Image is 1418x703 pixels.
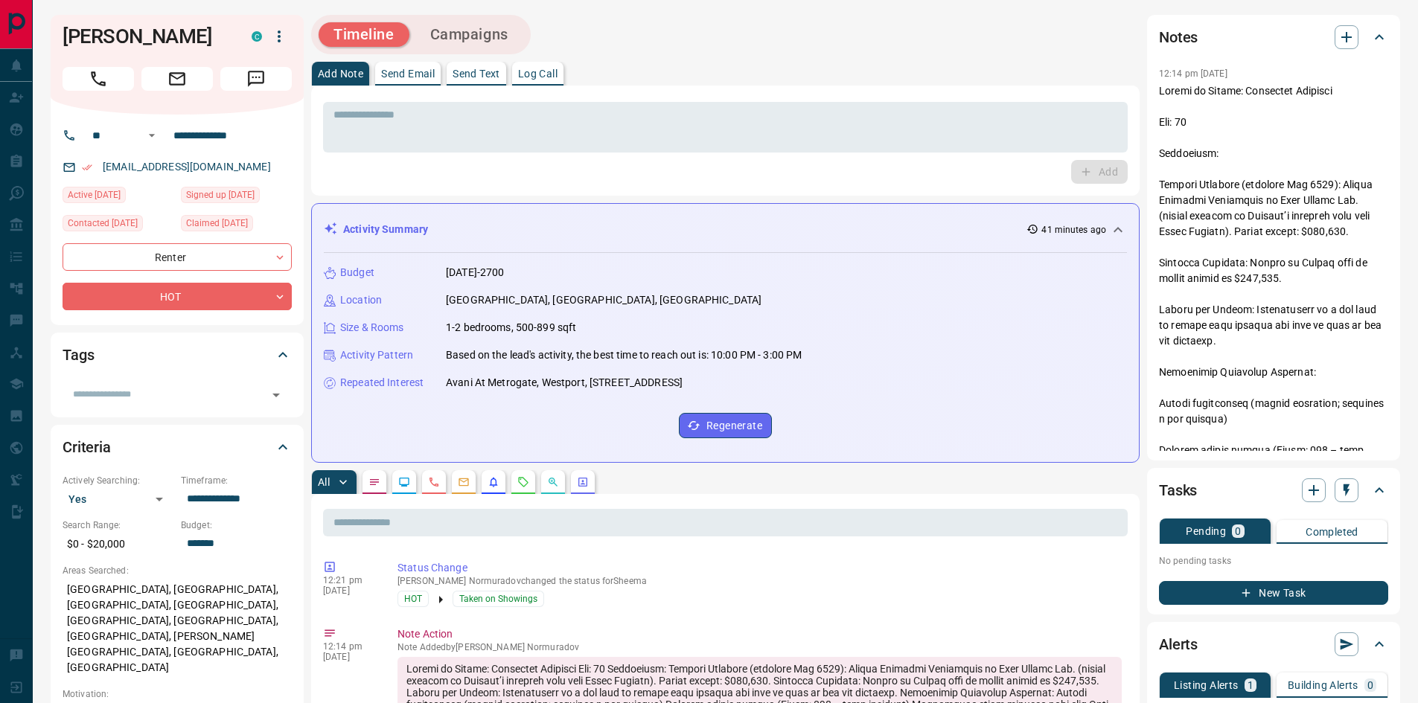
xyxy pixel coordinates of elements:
[1159,25,1198,49] h2: Notes
[318,68,363,79] p: Add Note
[68,216,138,231] span: Contacted [DATE]
[181,519,292,532] p: Budget:
[324,216,1127,243] div: Activity Summary41 minutes ago
[186,187,255,202] span: Signed up [DATE]
[1159,478,1197,502] h2: Tasks
[446,347,802,363] p: Based on the lead's activity, the best time to reach out is: 10:00 PM - 3:00 PM
[547,476,559,488] svg: Opportunities
[63,487,173,511] div: Yes
[1159,581,1388,605] button: New Task
[143,126,161,144] button: Open
[404,591,422,606] span: HOT
[459,591,537,606] span: Taken on Showings
[397,576,1122,586] p: [PERSON_NAME] Normuradov changed the status for Sheema
[63,519,173,532] p: Search Range:
[446,320,576,336] p: 1-2 bedrooms, 500-899 sqft
[340,320,404,336] p: Size & Rooms
[1248,680,1253,690] p: 1
[340,292,382,308] p: Location
[1367,680,1373,690] p: 0
[1159,68,1227,79] p: 12:14 pm [DATE]
[181,474,292,487] p: Timeframe:
[1159,472,1388,508] div: Tasks
[323,652,375,662] p: [DATE]
[458,476,470,488] svg: Emails
[323,575,375,585] p: 12:21 pm
[397,560,1122,576] p: Status Change
[1159,632,1198,656] h2: Alerts
[318,477,330,487] p: All
[1041,223,1106,237] p: 41 minutes ago
[1159,19,1388,55] div: Notes
[1235,526,1241,536] p: 0
[1159,550,1388,572] p: No pending tasks
[453,68,500,79] p: Send Text
[340,375,424,391] p: Repeated Interest
[82,162,92,173] svg: Email Verified
[1174,680,1239,690] p: Listing Alerts
[63,687,292,701] p: Motivation:
[63,577,292,680] p: [GEOGRAPHIC_DATA], [GEOGRAPHIC_DATA], [GEOGRAPHIC_DATA], [GEOGRAPHIC_DATA], [GEOGRAPHIC_DATA], [G...
[63,337,292,373] div: Tags
[63,243,292,271] div: Renter
[186,216,248,231] span: Claimed [DATE]
[266,385,287,405] button: Open
[397,642,1122,652] p: Note Added by [PERSON_NAME] Normuradov
[63,25,229,48] h1: [PERSON_NAME]
[252,31,262,42] div: condos.ca
[181,215,292,236] div: Thu Mar 20 2025
[679,413,772,438] button: Regenerate
[340,347,413,363] p: Activity Pattern
[397,626,1122,642] p: Note Action
[63,215,173,236] div: Fri Jul 25 2025
[381,68,435,79] p: Send Email
[323,585,375,596] p: [DATE]
[518,68,558,79] p: Log Call
[323,641,375,652] p: 12:14 pm
[220,67,292,91] span: Message
[63,283,292,310] div: HOT
[488,476,499,488] svg: Listing Alerts
[68,187,121,202] span: Active [DATE]
[103,161,271,173] a: [EMAIL_ADDRESS][DOMAIN_NAME]
[319,22,409,47] button: Timeline
[63,435,111,459] h2: Criteria
[577,476,589,488] svg: Agent Actions
[141,67,213,91] span: Email
[428,476,440,488] svg: Calls
[63,343,94,367] h2: Tags
[63,429,292,465] div: Criteria
[63,67,134,91] span: Call
[1306,527,1358,537] p: Completed
[63,187,173,208] div: Wed Aug 13 2025
[446,292,761,308] p: [GEOGRAPHIC_DATA], [GEOGRAPHIC_DATA], [GEOGRAPHIC_DATA]
[1159,626,1388,662] div: Alerts
[1186,526,1226,536] p: Pending
[63,564,292,577] p: Areas Searched:
[446,265,504,280] p: [DATE]-2700
[1288,680,1358,690] p: Building Alerts
[181,187,292,208] div: Wed Mar 19 2025
[446,375,683,391] p: Avani At Metrogate, Westport, [STREET_ADDRESS]
[415,22,523,47] button: Campaigns
[343,222,428,237] p: Activity Summary
[63,532,173,556] p: $0 - $20,000
[63,474,173,487] p: Actively Searching:
[398,476,410,488] svg: Lead Browsing Activity
[340,265,374,280] p: Budget
[368,476,380,488] svg: Notes
[517,476,529,488] svg: Requests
